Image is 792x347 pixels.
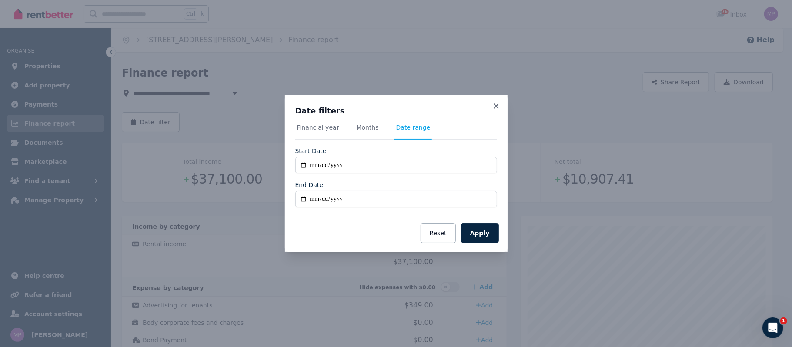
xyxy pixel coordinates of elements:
span: Months [357,123,379,132]
label: Start Date [295,147,327,155]
span: 1 [780,317,787,324]
h3: Date filters [295,106,497,116]
button: Reset [421,223,456,243]
iframe: Intercom live chat [762,317,783,338]
span: Financial year [297,123,339,132]
label: End Date [295,180,324,189]
button: Apply [461,223,499,243]
span: Date range [396,123,431,132]
nav: Tabs [295,123,497,140]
